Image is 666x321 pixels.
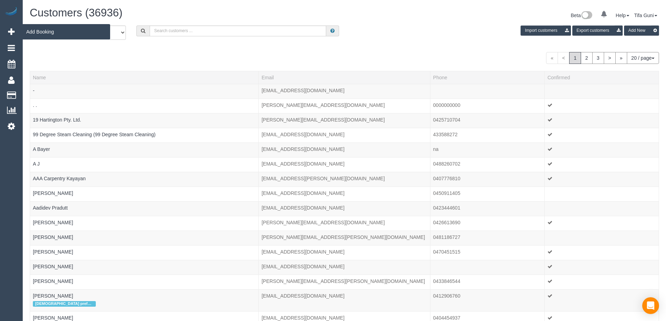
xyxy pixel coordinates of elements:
div: Tags [33,109,256,110]
div: Tags [33,153,256,154]
td: Phone [430,231,544,245]
td: Confirmed [544,187,659,201]
a: 2 [581,52,593,64]
td: Name [30,216,259,231]
a: [PERSON_NAME] [33,234,73,240]
a: [PERSON_NAME] [33,293,73,299]
td: Email [259,113,430,128]
td: Confirmed [544,245,659,260]
img: New interface [581,11,592,20]
td: Phone [430,157,544,172]
a: 19 Hartington Pty. Ltd. [33,117,81,123]
a: 3 [592,52,604,64]
a: A Bayer [33,146,50,152]
a: [PERSON_NAME] [33,190,73,196]
td: Phone [430,275,544,289]
td: Phone [430,172,544,187]
td: Phone [430,84,544,99]
div: Tags [33,138,256,140]
td: Name [30,143,259,157]
td: Name [30,99,259,113]
td: Name [30,128,259,143]
td: Confirmed [544,172,659,187]
td: Phone [430,187,544,201]
td: Name [30,289,259,311]
div: Tags [33,197,256,198]
div: Tags [33,211,256,213]
td: Email [259,187,430,201]
td: Confirmed [544,84,659,99]
a: > [604,52,616,64]
td: Email [259,289,430,311]
nav: Pagination navigation [546,52,659,64]
td: Confirmed [544,216,659,231]
a: [PERSON_NAME] [33,278,73,284]
td: Email [259,157,430,172]
td: Email [259,143,430,157]
td: Email [259,260,430,275]
td: Name [30,113,259,128]
button: Import customers [521,25,571,36]
td: Confirmed [544,99,659,113]
td: Phone [430,201,544,216]
div: Tags [33,299,256,308]
td: Phone [430,245,544,260]
td: Phone [430,143,544,157]
td: Confirmed [544,260,659,275]
td: Email [259,201,430,216]
th: Email [259,71,430,84]
td: Confirmed [544,143,659,157]
button: 20 / page [627,52,659,64]
td: Name [30,275,259,289]
a: AAA Carpentry Kayayan [33,176,86,181]
td: Name [30,260,259,275]
td: Name [30,231,259,245]
input: Search customers ... [150,25,326,36]
span: < [558,52,570,64]
td: Email [259,275,430,289]
div: Tags [33,226,256,228]
a: - [33,88,35,93]
a: » [615,52,627,64]
td: Phone [430,99,544,113]
td: Confirmed [544,128,659,143]
a: [PERSON_NAME] [33,264,73,269]
button: Add New [624,25,659,36]
td: Name [30,201,259,216]
span: « [546,52,558,64]
img: Automaid Logo [4,7,18,17]
td: Email [259,231,430,245]
span: Add Booking [23,24,110,40]
td: Phone [430,216,544,231]
span: 1 [569,52,581,64]
td: Confirmed [544,231,659,245]
td: Name [30,84,259,99]
button: Export customers [572,25,623,36]
div: Tags [33,270,256,272]
td: Confirmed [544,275,659,289]
td: Email [259,128,430,143]
div: Open Intercom Messenger [642,297,659,314]
td: Email [259,172,430,187]
th: Name [30,71,259,84]
td: Name [30,245,259,260]
div: Tags [33,182,256,184]
td: Phone [430,289,544,311]
a: Help [616,13,629,18]
div: Tags [33,123,256,125]
td: Phone [430,113,544,128]
td: Confirmed [544,157,659,172]
a: Tifa Guni [634,13,657,18]
td: Name [30,187,259,201]
td: Email [259,84,430,99]
a: Aadidev Pradutt [33,205,68,211]
td: Name [30,172,259,187]
a: A J [33,161,40,167]
div: Tags [33,241,256,242]
td: Email [259,99,430,113]
td: Phone [430,128,544,143]
td: Confirmed [544,289,659,311]
span: Customers (36936) [30,7,122,19]
a: [PERSON_NAME] [33,315,73,321]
